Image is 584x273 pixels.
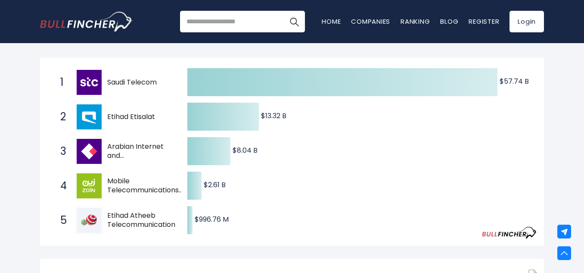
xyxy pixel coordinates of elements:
[56,75,65,90] span: 1
[77,70,102,95] img: Saudi Telecom
[107,177,183,195] span: Mobile Telecommunications [GEOGRAPHIC_DATA]
[77,104,102,129] img: Etihad Etisalat
[107,113,172,122] span: Etihad Etisalat
[204,180,226,190] text: $2.61 B
[56,213,65,228] span: 5
[77,173,102,198] img: Mobile Telecommunications Saudi Arabia
[261,111,286,121] text: $13.32 B
[56,110,65,124] span: 2
[107,78,172,87] span: Saudi Telecom
[322,17,341,26] a: Home
[440,17,458,26] a: Blog
[233,145,258,155] text: $8.04 B
[56,179,65,193] span: 4
[283,11,305,32] button: Search
[351,17,390,26] a: Companies
[195,214,229,224] text: $996.76 M
[107,211,175,229] span: Etihad Atheeb Telecommunication
[401,17,430,26] a: Ranking
[500,76,529,86] text: $57.74 B
[509,11,544,32] a: Login
[40,12,133,31] a: Go to homepage
[56,144,65,159] span: 3
[40,12,133,31] img: Bullfincher logo
[107,142,172,160] span: Arabian Internet and Communications Services
[77,139,102,164] img: Arabian Internet and Communications Services
[469,17,499,26] a: Register
[77,208,102,233] img: Etihad Atheeb Telecommunication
